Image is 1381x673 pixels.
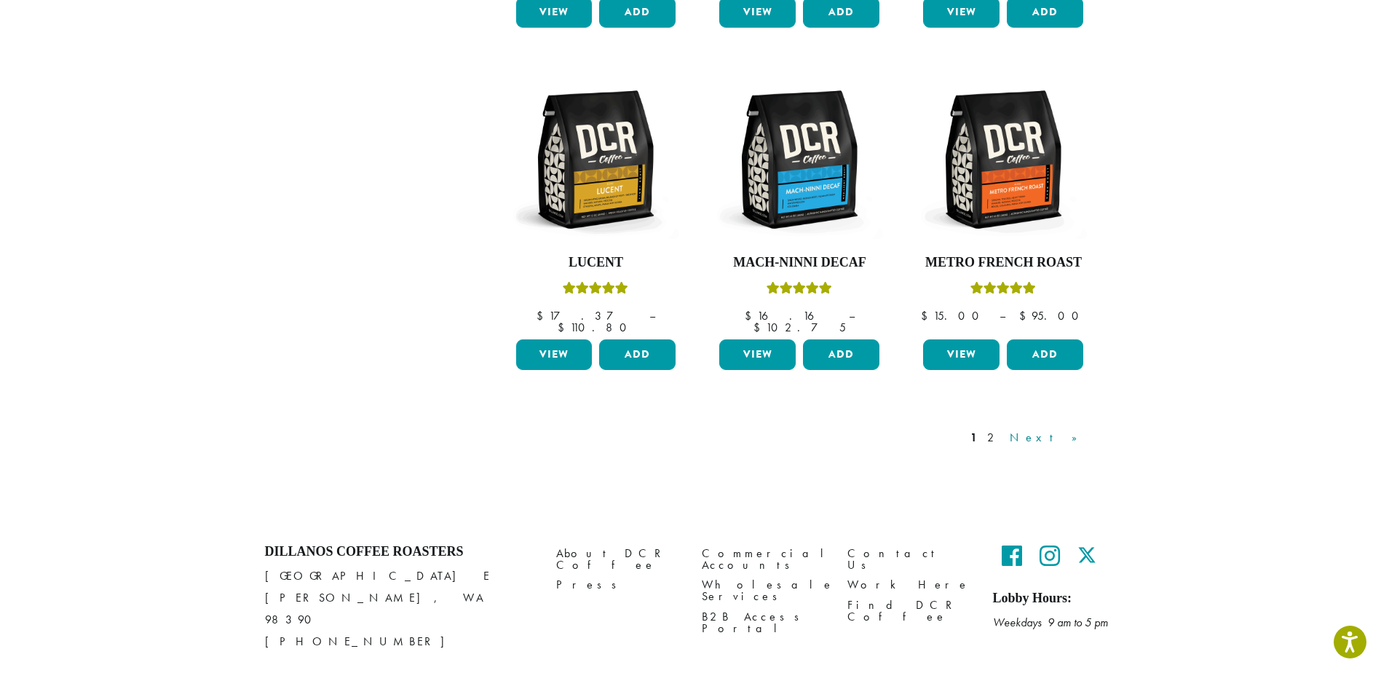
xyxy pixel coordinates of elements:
[993,591,1117,607] h5: Lobby Hours:
[919,255,1087,271] h4: Metro French Roast
[921,308,933,323] span: $
[537,308,636,323] bdi: 17.37
[921,308,986,323] bdi: 15.00
[265,544,534,560] h4: Dillanos Coffee Roasters
[970,280,1036,302] div: Rated 5.00 out of 5
[923,339,1000,370] a: View
[993,615,1108,630] em: Weekdays 9 am to 5 pm
[516,339,593,370] a: View
[984,429,1002,446] a: 2
[556,575,680,595] a: Press
[556,544,680,575] a: About DCR Coffee
[1007,429,1091,446] a: Next »
[558,320,633,335] bdi: 110.80
[265,565,534,653] p: [GEOGRAPHIC_DATA] E [PERSON_NAME], WA 98390 [PHONE_NUMBER]
[563,280,628,302] div: Rated 5.00 out of 5
[803,339,879,370] button: Add
[558,320,570,335] span: $
[649,308,655,323] span: –
[513,76,680,334] a: LucentRated 5.00 out of 5
[849,308,855,323] span: –
[745,308,757,323] span: $
[1007,339,1083,370] button: Add
[512,76,679,243] img: DCR-12oz-Lucent-Stock-scaled.png
[1000,308,1005,323] span: –
[599,339,676,370] button: Add
[716,255,883,271] h4: Mach-Ninni Decaf
[753,320,766,335] span: $
[753,320,846,335] bdi: 102.75
[919,76,1087,243] img: DCR-12oz-Metro-French-Roast-Stock-scaled.png
[702,607,826,638] a: B2B Access Portal
[1019,308,1085,323] bdi: 95.00
[719,339,796,370] a: View
[716,76,883,334] a: Mach-Ninni DecafRated 5.00 out of 5
[702,544,826,575] a: Commercial Accounts
[745,308,835,323] bdi: 16.16
[702,575,826,607] a: Wholesale Services
[919,76,1087,334] a: Metro French RoastRated 5.00 out of 5
[847,544,971,575] a: Contact Us
[1019,308,1032,323] span: $
[767,280,832,302] div: Rated 5.00 out of 5
[847,595,971,626] a: Find DCR Coffee
[968,429,980,446] a: 1
[716,76,883,243] img: DCR-12oz-Mach-Ninni-Decaf-Stock-scaled.png
[847,575,971,595] a: Work Here
[513,255,680,271] h4: Lucent
[537,308,549,323] span: $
